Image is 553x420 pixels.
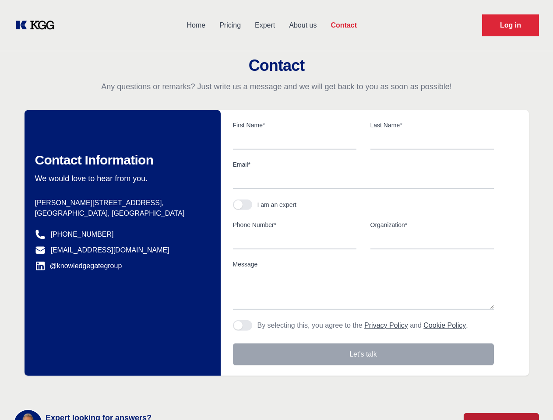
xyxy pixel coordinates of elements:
a: About us [282,14,324,37]
a: Contact [324,14,364,37]
a: KOL Knowledge Platform: Talk to Key External Experts (KEE) [14,18,61,32]
div: Cookie settings [10,412,54,416]
label: Email* [233,160,494,169]
p: [PERSON_NAME][STREET_ADDRESS], [35,198,207,208]
p: By selecting this, you agree to the and . [257,320,468,331]
a: Pricing [212,14,248,37]
a: [PHONE_NUMBER] [51,229,114,240]
label: First Name* [233,121,356,129]
div: I am an expert [257,200,297,209]
a: @knowledgegategroup [35,261,122,271]
p: We would love to hear from you. [35,173,207,184]
label: Organization* [370,220,494,229]
p: [GEOGRAPHIC_DATA], [GEOGRAPHIC_DATA] [35,208,207,219]
label: Phone Number* [233,220,356,229]
a: Privacy Policy [364,322,408,329]
label: Last Name* [370,121,494,129]
label: Message [233,260,494,269]
a: Home [180,14,212,37]
button: Let's talk [233,343,494,365]
a: Cookie Policy [423,322,466,329]
h2: Contact Information [35,152,207,168]
p: Any questions or remarks? Just write us a message and we will get back to you as soon as possible! [11,81,542,92]
a: [EMAIL_ADDRESS][DOMAIN_NAME] [51,245,169,255]
a: Expert [248,14,282,37]
a: Request Demo [482,14,539,36]
iframe: Chat Widget [509,378,553,420]
h2: Contact [11,57,542,74]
